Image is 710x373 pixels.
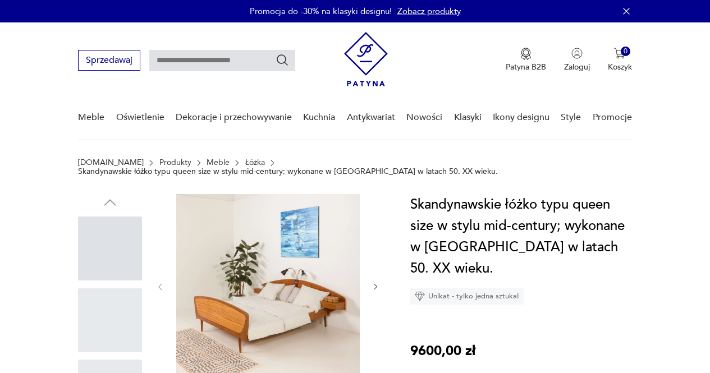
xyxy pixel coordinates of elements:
[78,50,140,71] button: Sprzedawaj
[116,96,164,139] a: Oświetlenie
[593,96,632,139] a: Promocje
[415,291,425,301] img: Ikona diamentu
[493,96,549,139] a: Ikony designu
[571,48,583,59] img: Ikonka użytkownika
[621,47,630,56] div: 0
[397,6,461,17] a: Zobacz produkty
[454,96,482,139] a: Klasyki
[506,48,546,72] button: Patyna B2B
[506,62,546,72] p: Patyna B2B
[250,6,392,17] p: Promocja do -30% na klasyki designu!
[410,288,524,305] div: Unikat - tylko jedna sztuka!
[564,62,590,72] p: Zaloguj
[608,62,632,72] p: Koszyk
[78,96,104,139] a: Meble
[344,32,388,86] img: Patyna - sklep z meblami i dekoracjami vintage
[78,158,144,167] a: [DOMAIN_NAME]
[176,96,292,139] a: Dekoracje i przechowywanie
[245,158,265,167] a: Łóżka
[608,48,632,72] button: 0Koszyk
[159,158,191,167] a: Produkty
[78,57,140,65] a: Sprzedawaj
[276,53,289,67] button: Szukaj
[410,340,475,362] p: 9600,00 zł
[520,48,532,60] img: Ikona medalu
[506,48,546,72] a: Ikona medaluPatyna B2B
[410,194,632,279] h1: Skandynawskie łóżko typu queen size w stylu mid-century; wykonane w [GEOGRAPHIC_DATA] w latach 50...
[564,48,590,72] button: Zaloguj
[303,96,335,139] a: Kuchnia
[561,96,581,139] a: Style
[614,48,625,59] img: Ikona koszyka
[347,96,395,139] a: Antykwariat
[406,96,442,139] a: Nowości
[78,167,498,176] p: Skandynawskie łóżko typu queen size w stylu mid-century; wykonane w [GEOGRAPHIC_DATA] w latach 50...
[207,158,230,167] a: Meble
